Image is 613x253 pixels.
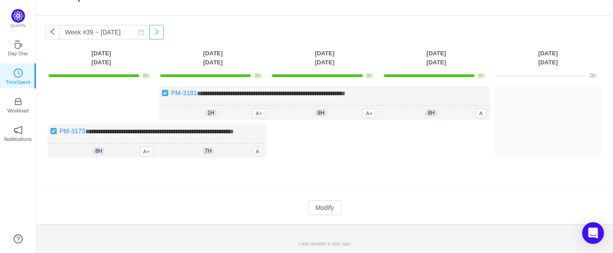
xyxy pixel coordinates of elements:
i: icon: inbox [14,97,23,106]
i: icon: calendar [138,29,144,35]
span: A+ [140,146,154,156]
span: a day ago [328,240,351,246]
p: TimeSpent [6,78,30,86]
span: 8h [367,73,373,79]
span: 8h [143,73,149,79]
span: 7h [202,147,214,155]
img: Quantify [11,9,25,23]
p: Day One [8,49,28,58]
a: icon: clock-circleTimeSpent [14,71,23,80]
a: PM-3181 [171,89,197,97]
div: Open Intercom Messenger [582,222,604,244]
span: 8h [425,109,437,117]
th: [DATE] [DATE] [381,49,492,67]
a: icon: inboxWorkload [14,100,23,109]
button: Modify [308,200,341,215]
a: icon: coffeeDay One [14,43,23,52]
a: icon: question-circle [14,234,23,243]
span: A+ [252,108,266,118]
span: 1h [205,109,217,117]
th: [DATE] [DATE] [492,49,604,67]
span: A+ [362,108,376,118]
i: icon: clock-circle [14,68,23,78]
img: 10738 [50,127,57,135]
p: Quantify [10,23,26,29]
button: icon: left [45,25,60,39]
a: icon: notificationNotifications [14,128,23,137]
p: Workload [7,107,29,115]
span: 8h [315,109,327,117]
span: 8h [255,73,260,79]
span: Last update: [299,240,351,246]
span: 0h [590,73,596,79]
span: A [476,108,486,118]
input: Select a week [59,25,150,39]
img: 10738 [162,89,169,97]
p: Notifications [4,135,32,143]
span: 8h [93,147,105,155]
span: A [252,146,263,156]
button: icon: right [149,25,164,39]
th: [DATE] [DATE] [45,49,157,67]
a: PM-3173 [59,127,85,135]
th: [DATE] [DATE] [157,49,269,67]
th: [DATE] [DATE] [269,49,380,67]
i: icon: notification [14,126,23,135]
i: icon: coffee [14,40,23,49]
span: 8h [478,73,484,79]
